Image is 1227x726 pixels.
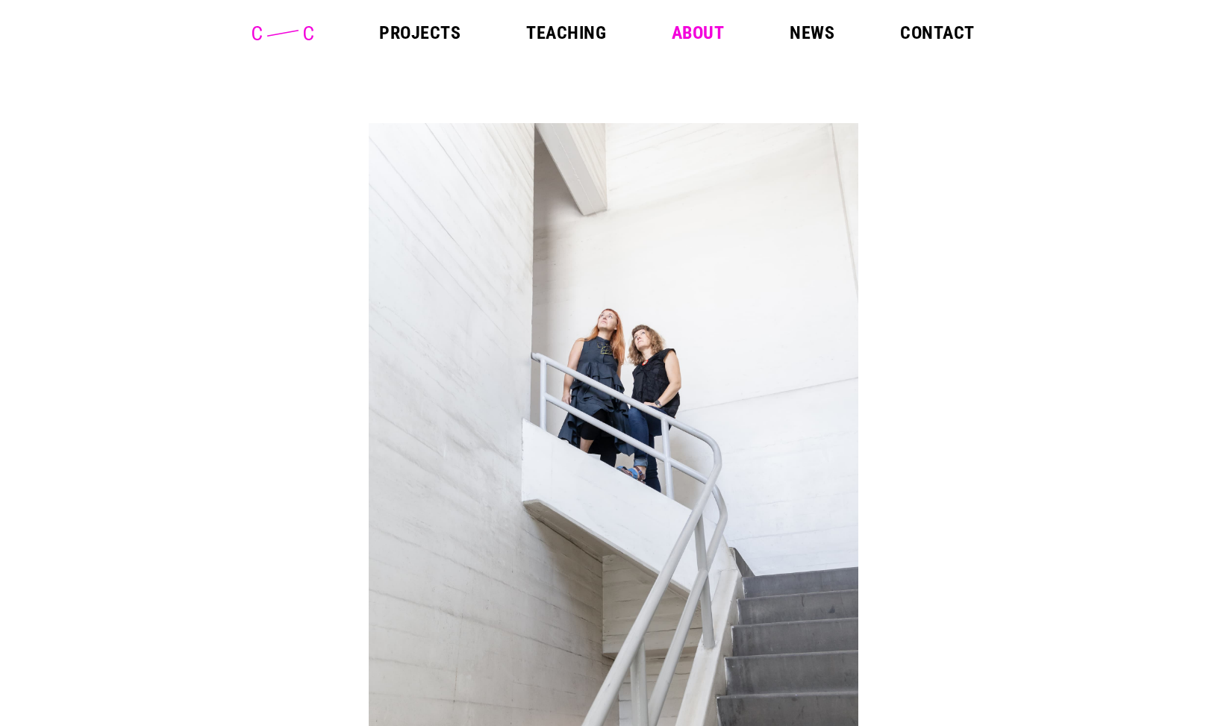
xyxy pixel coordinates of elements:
[379,24,460,42] a: Projects
[672,24,724,42] a: About
[526,24,606,42] a: Teaching
[900,24,974,42] a: Contact
[790,24,834,42] a: News
[379,24,974,42] nav: Main Menu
